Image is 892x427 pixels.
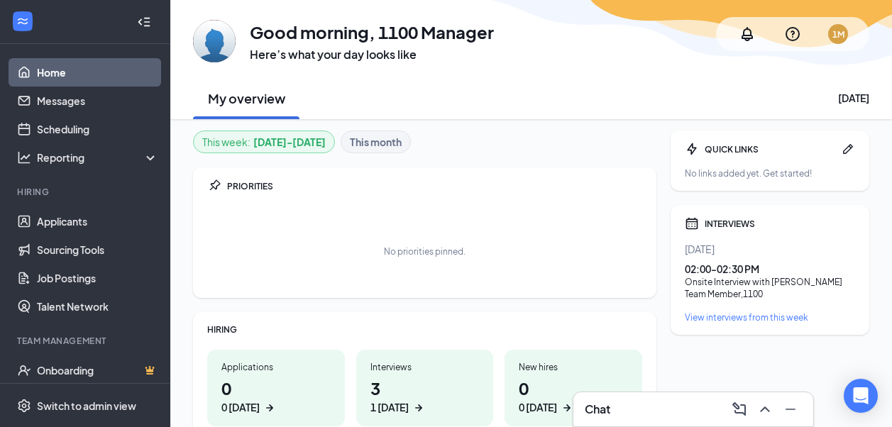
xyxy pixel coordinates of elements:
[17,335,155,347] div: Team Management
[37,115,158,143] a: Scheduling
[208,89,285,107] h2: My overview
[221,376,331,415] h1: 0
[782,401,799,418] svg: Minimize
[37,58,158,87] a: Home
[384,245,466,257] div: No priorities pinned.
[519,376,628,415] h1: 0
[221,400,260,415] div: 0 [DATE]
[685,242,855,256] div: [DATE]
[193,20,236,62] img: 1100 Manager
[832,28,844,40] div: 1M
[17,186,155,198] div: Hiring
[350,134,402,150] b: This month
[37,87,158,115] a: Messages
[731,401,748,418] svg: ComposeMessage
[685,167,855,179] div: No links added yet. Get started!
[505,350,642,426] a: New hires00 [DATE]ArrowRight
[841,142,855,156] svg: Pen
[784,26,801,43] svg: QuestionInfo
[16,14,30,28] svg: WorkstreamLogo
[370,361,480,373] div: Interviews
[207,323,642,335] div: HIRING
[685,142,699,156] svg: Bolt
[137,15,151,29] svg: Collapse
[221,361,331,373] div: Applications
[685,276,855,288] div: Onsite Interview with [PERSON_NAME]
[356,350,494,426] a: Interviews31 [DATE]ArrowRight
[207,350,345,426] a: Applications00 [DATE]ArrowRight
[17,150,31,165] svg: Analysis
[739,26,756,43] svg: Notifications
[37,150,159,165] div: Reporting
[412,401,426,415] svg: ArrowRight
[585,401,610,417] h3: Chat
[37,292,158,321] a: Talent Network
[250,47,494,62] h3: Here’s what your day looks like
[253,134,326,150] b: [DATE] - [DATE]
[37,207,158,235] a: Applicants
[560,401,574,415] svg: ArrowRight
[519,361,628,373] div: New hires
[844,379,878,413] div: Open Intercom Messenger
[227,180,642,192] div: PRIORITIES
[838,91,869,105] div: [DATE]
[202,134,326,150] div: This week :
[370,376,480,415] h1: 3
[756,401,773,418] svg: ChevronUp
[685,311,855,323] a: View interviews from this week
[207,179,221,193] svg: Pin
[754,398,776,421] button: ChevronUp
[685,262,855,276] div: 02:00 - 02:30 PM
[705,218,855,230] div: INTERVIEWS
[17,399,31,413] svg: Settings
[519,400,557,415] div: 0 [DATE]
[779,398,802,421] button: Minimize
[370,400,409,415] div: 1 [DATE]
[685,216,699,231] svg: Calendar
[37,235,158,264] a: Sourcing Tools
[685,288,855,300] div: Team Member , 1100
[37,264,158,292] a: Job Postings
[263,401,277,415] svg: ArrowRight
[37,356,158,384] a: OnboardingCrown
[37,399,136,413] div: Switch to admin view
[250,20,494,44] h1: Good morning, 1100 Manager
[705,143,835,155] div: QUICK LINKS
[728,398,751,421] button: ComposeMessage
